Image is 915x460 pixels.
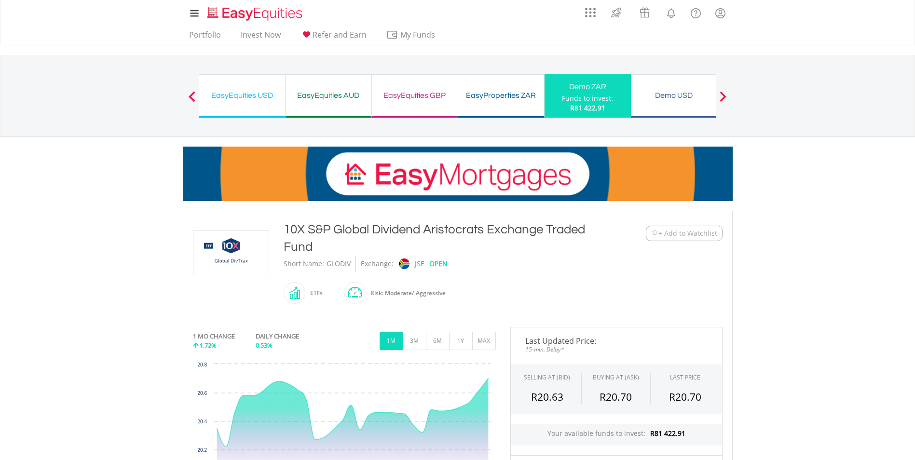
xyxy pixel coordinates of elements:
[185,30,225,45] a: Portfolio
[197,362,207,367] text: 20.8
[313,29,367,40] span: Refer and Earn
[284,256,324,272] div: Short Name:
[550,80,625,94] div: Demo ZAR
[378,89,452,102] div: EasyEquities GBP
[200,341,217,350] span: 1.72%
[182,96,202,106] button: Previous
[708,2,733,24] a: My Profile
[398,258,409,269] img: jse.png
[472,332,496,350] button: MAX
[256,341,273,350] span: 0.53%
[291,89,366,102] div: EasyEquities AUD
[380,332,403,350] button: 1M
[256,332,331,341] div: DAILY CHANGE
[570,103,605,112] span: R81 422.91
[386,28,450,41] span: My Funds
[518,345,715,354] span: 15-min. Delay*
[297,30,370,45] a: Refer and Earn
[637,89,711,102] div: Demo USD
[426,332,450,350] button: 6M
[683,2,708,22] a: FAQ's and Support
[518,337,715,345] span: Last Updated Price:
[650,429,685,438] span: R81 422.91
[204,2,306,22] a: Home page
[415,256,424,272] div: JSE
[651,230,658,237] img: Watchlist
[524,373,570,381] div: SELLING AT (BID)
[585,7,596,18] img: grid-menu-icon.svg
[659,2,683,22] a: Notifications
[630,2,659,20] a: Vouchers
[464,89,538,102] div: EasyProperties ZAR
[197,447,207,453] text: 20.2
[327,256,351,272] div: GLODIV
[197,419,207,424] text: 20.4
[237,30,285,45] a: Invest Now
[579,2,602,18] a: AppsGrid
[284,221,587,256] div: 10X S&P Global Dividend Aristocrats Exchange Traded Fund
[449,332,473,350] button: 1Y
[562,94,613,103] div: Funds to invest:
[593,373,639,381] span: BUYING AT (ASK)
[600,390,632,404] span: R20.70
[195,231,267,276] img: EQU.ZA.GLODIV.png
[713,96,733,106] button: Next
[429,256,448,272] div: OPEN
[205,89,279,102] div: EasyEquities USD
[646,226,723,241] button: Watchlist + Add to Watchlist
[197,391,207,396] text: 20.6
[670,373,700,381] div: LAST PRICE
[361,256,394,272] div: Exchange:
[658,229,717,238] span: + Add to Watchlist
[511,424,722,446] div: Your available funds to invest:
[669,390,701,404] span: R20.70
[205,6,306,22] img: EasyEquities_Logo.png
[366,282,446,305] div: Risk: Moderate/ Aggressive
[608,5,624,20] img: thrive-v2.svg
[403,332,426,350] button: 3M
[531,390,563,404] span: R20.63
[637,5,653,20] img: vouchers-v2.svg
[305,282,323,305] div: ETFs
[183,147,733,201] img: EasyMortage Promotion Banner
[193,332,235,341] div: 1 MO CHANGE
